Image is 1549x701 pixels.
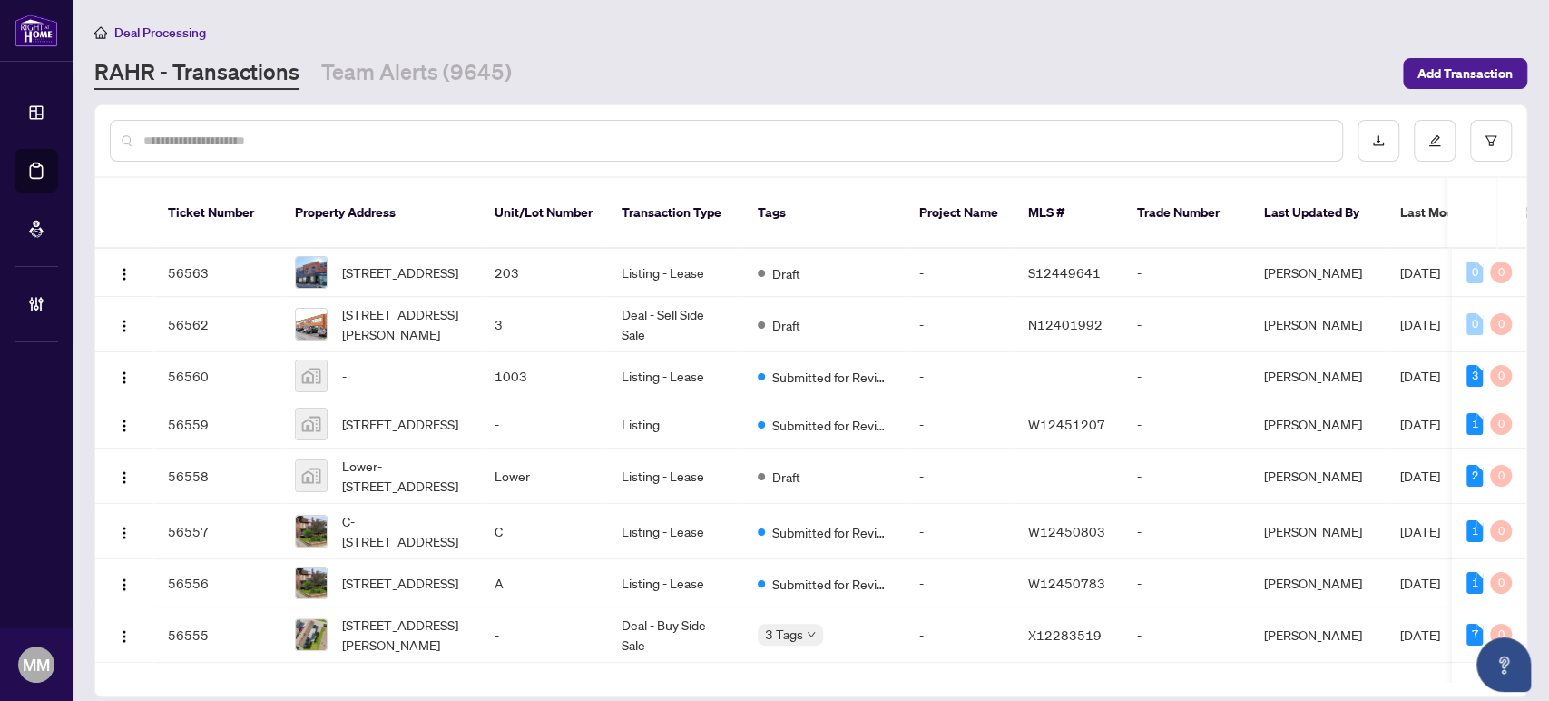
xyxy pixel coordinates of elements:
div: 0 [1466,262,1483,283]
span: [DATE] [1400,316,1440,332]
img: thumbnail-img [296,516,327,547]
a: Team Alerts (9645) [321,57,512,90]
td: 1003 [480,352,607,400]
img: Logo [117,319,132,333]
span: 3 Tags [765,624,803,645]
span: [STREET_ADDRESS][PERSON_NAME] [342,304,466,344]
span: S12449641 [1028,264,1101,281]
span: - [342,366,347,386]
span: filter [1485,134,1497,147]
div: 0 [1490,262,1512,283]
span: Deal Processing [114,25,206,41]
div: 2 [1466,465,1483,487]
span: home [94,26,107,39]
td: [PERSON_NAME] [1250,297,1386,352]
span: [DATE] [1400,627,1440,643]
div: 0 [1490,520,1512,542]
td: - [1123,297,1250,352]
span: N12401992 [1028,316,1103,332]
img: Logo [117,629,132,644]
span: down [807,630,816,639]
img: thumbnail-img [296,619,327,650]
span: MM [23,652,50,677]
div: 0 [1490,465,1512,487]
button: Logo [110,461,139,490]
div: 0 [1490,313,1512,335]
td: - [905,559,1014,607]
span: Draft [772,263,800,283]
span: [DATE] [1400,416,1440,432]
span: Draft [772,315,800,335]
span: [STREET_ADDRESS][PERSON_NAME] [342,615,466,655]
td: 56556 [153,559,280,607]
span: Lower-[STREET_ADDRESS] [342,456,466,496]
span: W12450803 [1028,523,1105,539]
button: Logo [110,361,139,390]
td: - [1123,504,1250,559]
button: Logo [110,410,139,439]
td: Listing - Lease [607,352,743,400]
td: Listing - Lease [607,249,743,297]
td: 203 [480,249,607,297]
img: Logo [117,419,132,433]
td: [PERSON_NAME] [1250,449,1386,504]
td: - [905,249,1014,297]
button: Add Transaction [1403,58,1527,89]
td: - [1123,559,1250,607]
td: - [1123,352,1250,400]
span: Add Transaction [1417,59,1513,88]
button: Logo [110,310,139,339]
td: [PERSON_NAME] [1250,607,1386,663]
span: C-[STREET_ADDRESS] [342,511,466,551]
img: Logo [117,578,132,592]
td: A [480,559,607,607]
span: Submitted for Review [772,415,890,435]
div: 0 [1490,572,1512,594]
button: Logo [110,568,139,597]
th: Last Updated By [1250,178,1386,249]
div: 1 [1466,572,1483,594]
td: - [1123,249,1250,297]
span: Draft [772,467,800,487]
span: [STREET_ADDRESS] [342,573,458,593]
span: [DATE] [1400,368,1440,384]
th: Project Name [905,178,1014,249]
td: C [480,504,607,559]
td: - [480,400,607,449]
img: thumbnail-img [296,360,327,391]
span: download [1372,134,1385,147]
td: Listing [607,400,743,449]
a: RAHR - Transactions [94,57,299,90]
button: download [1358,120,1399,162]
td: [PERSON_NAME] [1250,504,1386,559]
td: [PERSON_NAME] [1250,352,1386,400]
button: Logo [110,620,139,649]
span: W12451207 [1028,416,1105,432]
span: [STREET_ADDRESS] [342,414,458,434]
td: 56562 [153,297,280,352]
span: [DATE] [1400,264,1440,281]
img: thumbnail-img [296,409,327,439]
button: edit [1414,120,1456,162]
td: - [1123,607,1250,663]
th: Unit/Lot Number [480,178,607,249]
span: [DATE] [1400,468,1440,484]
td: Lower [480,449,607,504]
span: [STREET_ADDRESS] [342,262,458,282]
td: [PERSON_NAME] [1250,400,1386,449]
span: Last Modified Date [1400,202,1511,222]
span: Submitted for Review [772,574,890,594]
td: 56555 [153,607,280,663]
th: Trade Number [1123,178,1250,249]
span: Submitted for Review [772,522,890,542]
div: 1 [1466,520,1483,542]
th: Tags [743,178,905,249]
td: - [905,352,1014,400]
th: Ticket Number [153,178,280,249]
span: [DATE] [1400,523,1440,539]
img: Logo [117,267,132,281]
div: 0 [1490,365,1512,387]
img: logo [15,14,58,47]
td: 56557 [153,504,280,559]
td: [PERSON_NAME] [1250,559,1386,607]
